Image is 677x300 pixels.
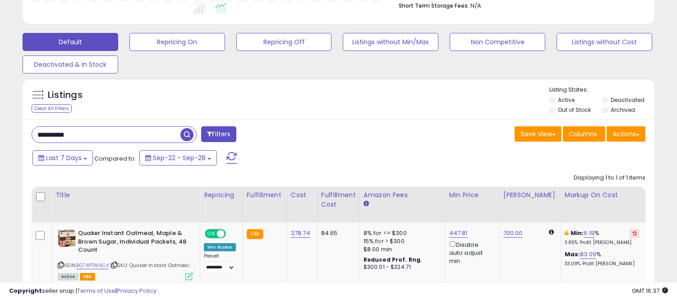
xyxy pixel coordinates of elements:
a: Terms of Use [77,286,115,295]
span: All listings currently available for purchase on Amazon [58,273,78,281]
div: 8% for <= $300 [364,229,438,237]
label: Out of Stock [558,106,591,114]
span: Compared to: [94,154,136,163]
button: Deactivated & In Stock [23,55,118,74]
div: Preset: [204,253,236,273]
b: Min: [571,229,584,237]
a: 447.81 [449,229,468,238]
th: The percentage added to the cost of goods (COGS) that forms the calculator for Min & Max prices. [561,187,646,222]
div: Cost [291,190,313,200]
strong: Copyright [9,286,42,295]
b: Reduced Prof. Rng. [364,256,423,263]
a: B074PTWHC4 [76,262,109,269]
div: $8.00 min [364,245,438,254]
button: Save View [515,126,562,142]
span: Last 7 Days [46,153,82,162]
label: Active [558,96,575,104]
div: ASIN: [58,229,193,279]
p: 3.85% Profit [PERSON_NAME] [565,240,640,246]
button: Sep-22 - Sep-28 [139,150,217,166]
div: $300.01 - $324.71 [364,263,438,271]
button: Filters [201,126,236,142]
div: Disable auto adjust min [449,240,493,265]
b: Short Term Storage Fees: [399,2,469,9]
b: Quaker Instant Oatmeal, Maple & Brown Sugar, Individual Packets, 48 Count [78,229,188,257]
button: Last 7 Days [32,150,93,166]
span: OFF [225,230,239,238]
span: 2025-10-6 16:37 GMT [632,286,668,295]
div: seller snap | | [9,287,157,295]
span: N/A [470,1,481,10]
a: 6.19 [584,229,595,238]
div: Clear All Filters [32,104,72,113]
p: 33.09% Profit [PERSON_NAME] [565,261,640,267]
a: Privacy Policy [117,286,157,295]
button: Default [23,33,118,51]
div: Title [55,190,196,200]
button: Columns [563,126,605,142]
div: [PERSON_NAME] [503,190,557,200]
div: 15% for > $300 [364,237,438,245]
a: 278.74 [291,229,310,238]
button: Non Competitive [450,33,545,51]
div: Repricing [204,190,239,200]
div: Min Price [449,190,496,200]
img: 61pRxKaFatL._SL40_.jpg [58,229,76,247]
div: Fulfillment Cost [321,190,356,209]
button: Listings without Min/Max [343,33,438,51]
label: Archived [611,106,635,114]
p: Listing States: [549,86,654,94]
div: Fulfillment [247,190,283,200]
a: 700.00 [503,229,523,238]
div: 84.65 [321,229,353,237]
div: Amazon Fees [364,190,442,200]
span: FBA [80,273,95,281]
div: Markup on Cost [565,190,643,200]
div: % [565,250,640,267]
button: Listings without Cost [557,33,652,51]
div: Displaying 1 to 1 of 1 items [574,174,645,182]
span: | SKU: Quaker Instant Oatmeal [110,262,189,269]
h5: Listings [48,89,83,102]
div: Win BuyBox [204,243,236,251]
small: Amazon Fees. [364,200,369,208]
button: Repricing On [129,33,225,51]
button: Actions [607,126,645,142]
div: % [565,229,640,246]
span: Sep-22 - Sep-28 [153,153,206,162]
span: ON [206,230,217,238]
small: FBA [247,229,263,239]
a: 83.09 [580,250,596,259]
button: Repricing Off [236,33,332,51]
span: Columns [569,129,597,138]
label: Deactivated [611,96,645,104]
b: Max: [565,250,580,258]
